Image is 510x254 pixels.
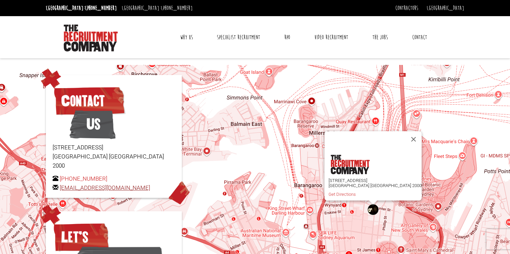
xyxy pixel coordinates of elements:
a: RPO [279,29,295,46]
a: Specialist Recruitment [212,29,265,46]
a: [GEOGRAPHIC_DATA] [427,4,464,12]
a: [PHONE_NUMBER] [85,4,117,12]
span: Contact [53,84,126,118]
span: Us [69,107,116,141]
a: Video Recruitment [309,29,353,46]
li: [GEOGRAPHIC_DATA]: [120,3,194,13]
p: [STREET_ADDRESS] [GEOGRAPHIC_DATA] [GEOGRAPHIC_DATA] 2000 [329,178,422,188]
a: [PHONE_NUMBER] [161,4,193,12]
a: The Jobs [367,29,393,46]
a: Contact [407,29,432,46]
a: Why Us [175,29,198,46]
p: [STREET_ADDRESS] [GEOGRAPHIC_DATA] [GEOGRAPHIC_DATA] 2000 [53,143,175,171]
button: Close [405,131,422,147]
a: [PHONE_NUMBER] [60,175,107,183]
img: The Recruitment Company [64,25,118,51]
div: The Recruitment Company [368,204,378,215]
a: [EMAIL_ADDRESS][DOMAIN_NAME] [60,184,150,192]
a: Get Directions [329,192,356,197]
a: Contractors [395,4,418,12]
img: the-recruitment-company.png [331,155,370,174]
span: Let’s [53,220,110,254]
li: [GEOGRAPHIC_DATA]: [44,3,118,13]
